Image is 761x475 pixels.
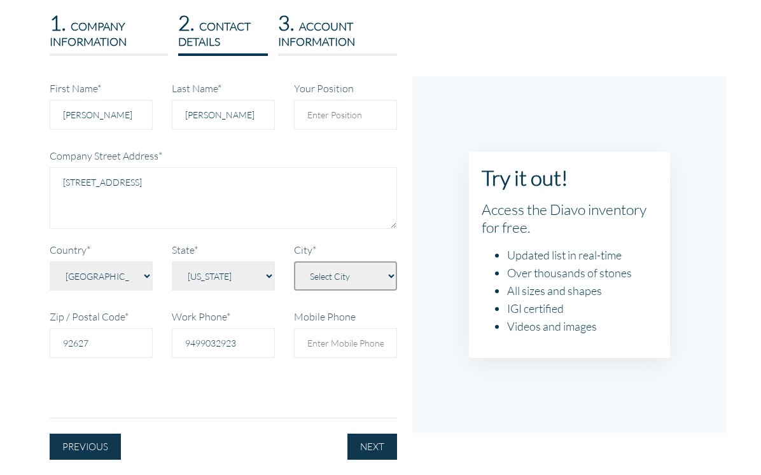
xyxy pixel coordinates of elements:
span: 2. [178,10,194,35]
button: NEXT [347,434,397,460]
label: Last Name* [172,82,221,94]
span: 1. [50,10,66,35]
input: Enter Zip / Postal Code [50,328,153,358]
label: Mobile Phone [294,310,356,322]
label: First Name* [50,82,101,94]
input: Enter Last Name [172,100,275,130]
h1: Try it out! [482,165,658,190]
h3: COMPANY INFORMATION [50,10,169,48]
label: Company Street Address* [50,149,162,162]
input: Enter Mobile Phone [294,328,397,358]
label: Zip / Postal Code* [50,310,129,322]
label: Country* [50,244,90,256]
iframe: Drift Widget Chat Window [499,279,753,419]
input: Enter Work Phone [172,328,275,358]
label: City* [294,244,316,256]
label: Work Phone* [172,310,230,322]
h3: ACCOUNT INFORMATION [278,10,396,48]
input: Enter Position [294,100,397,130]
label: State* [172,244,198,256]
span: 3. [278,10,294,35]
li: Updated list in real-time [507,246,658,264]
h2: Access the Diavo inventory for free. [482,200,658,236]
label: Your Position [294,82,354,94]
h3: CONTACT DETAILS [178,10,268,48]
input: Enter First Name [50,100,153,130]
li: Over thousands of stones [507,264,658,282]
button: PREVIOUS [50,434,121,460]
iframe: Drift Widget Chat Controller [697,411,746,460]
